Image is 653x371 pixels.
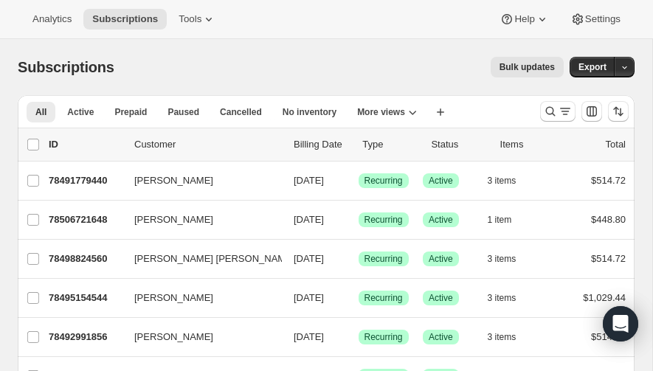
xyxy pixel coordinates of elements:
[500,61,555,73] span: Bulk updates
[49,288,626,308] div: 78495154544[PERSON_NAME][DATE]SuccessRecurringSuccessActive3 items$1,029.44
[514,13,534,25] span: Help
[49,173,122,188] p: 78491779440
[364,331,403,343] span: Recurring
[49,249,626,269] div: 78498824560[PERSON_NAME] [PERSON_NAME][DATE]SuccessRecurringSuccessActive3 items$514.72
[125,247,273,271] button: [PERSON_NAME] [PERSON_NAME]
[24,9,80,30] button: Analytics
[591,175,626,186] span: $514.72
[294,137,350,152] p: Billing Date
[581,101,602,122] button: Customize table column order and visibility
[125,208,273,232] button: [PERSON_NAME]
[32,13,72,25] span: Analytics
[431,137,488,152] p: Status
[491,9,558,30] button: Help
[134,252,294,266] span: [PERSON_NAME] [PERSON_NAME]
[294,292,324,303] span: [DATE]
[583,292,626,303] span: $1,029.44
[18,59,114,75] span: Subscriptions
[294,331,324,342] span: [DATE]
[488,331,516,343] span: 3 items
[134,173,213,188] span: [PERSON_NAME]
[429,292,453,304] span: Active
[125,325,273,349] button: [PERSON_NAME]
[49,330,122,344] p: 78492991856
[220,106,262,118] span: Cancelled
[134,212,213,227] span: [PERSON_NAME]
[429,175,453,187] span: Active
[578,61,607,73] span: Export
[294,175,324,186] span: [DATE]
[49,209,626,230] div: 78506721648[PERSON_NAME][DATE]SuccessRecurringSuccessActive1 item$448.80
[49,170,626,191] div: 78491779440[PERSON_NAME][DATE]SuccessRecurringSuccessActive3 items$514.72
[114,106,147,118] span: Prepaid
[591,331,626,342] span: $514.72
[429,331,453,343] span: Active
[134,330,213,344] span: [PERSON_NAME]
[364,292,403,304] span: Recurring
[364,253,403,265] span: Recurring
[92,13,158,25] span: Subscriptions
[364,175,403,187] span: Recurring
[488,288,533,308] button: 3 items
[429,102,452,122] button: Create new view
[606,137,626,152] p: Total
[348,102,426,122] button: More views
[125,286,273,310] button: [PERSON_NAME]
[49,327,626,347] div: 78492991856[PERSON_NAME][DATE]SuccessRecurringSuccessActive3 items$514.72
[488,175,516,187] span: 3 items
[170,9,225,30] button: Tools
[491,57,564,77] button: Bulk updates
[488,170,533,191] button: 3 items
[540,101,576,122] button: Search and filter results
[294,253,324,264] span: [DATE]
[49,291,122,305] p: 78495154544
[49,252,122,266] p: 78498824560
[591,214,626,225] span: $448.80
[488,209,528,230] button: 1 item
[357,106,405,118] span: More views
[134,291,213,305] span: [PERSON_NAME]
[603,306,638,341] div: Open Intercom Messenger
[179,13,201,25] span: Tools
[591,253,626,264] span: $514.72
[429,253,453,265] span: Active
[83,9,167,30] button: Subscriptions
[125,169,273,193] button: [PERSON_NAME]
[488,214,512,226] span: 1 item
[49,137,626,152] div: IDCustomerBilling DateTypeStatusItemsTotal
[429,214,453,226] span: Active
[608,101,629,122] button: Sort the results
[488,327,533,347] button: 3 items
[67,106,94,118] span: Active
[283,106,336,118] span: No inventory
[362,137,419,152] div: Type
[134,137,282,152] p: Customer
[585,13,621,25] span: Settings
[364,214,403,226] span: Recurring
[49,212,122,227] p: 78506721648
[294,214,324,225] span: [DATE]
[500,137,557,152] div: Items
[488,253,516,265] span: 3 items
[488,249,533,269] button: 3 items
[570,57,615,77] button: Export
[167,106,199,118] span: Paused
[488,292,516,304] span: 3 items
[49,137,122,152] p: ID
[35,106,46,118] span: All
[562,9,629,30] button: Settings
